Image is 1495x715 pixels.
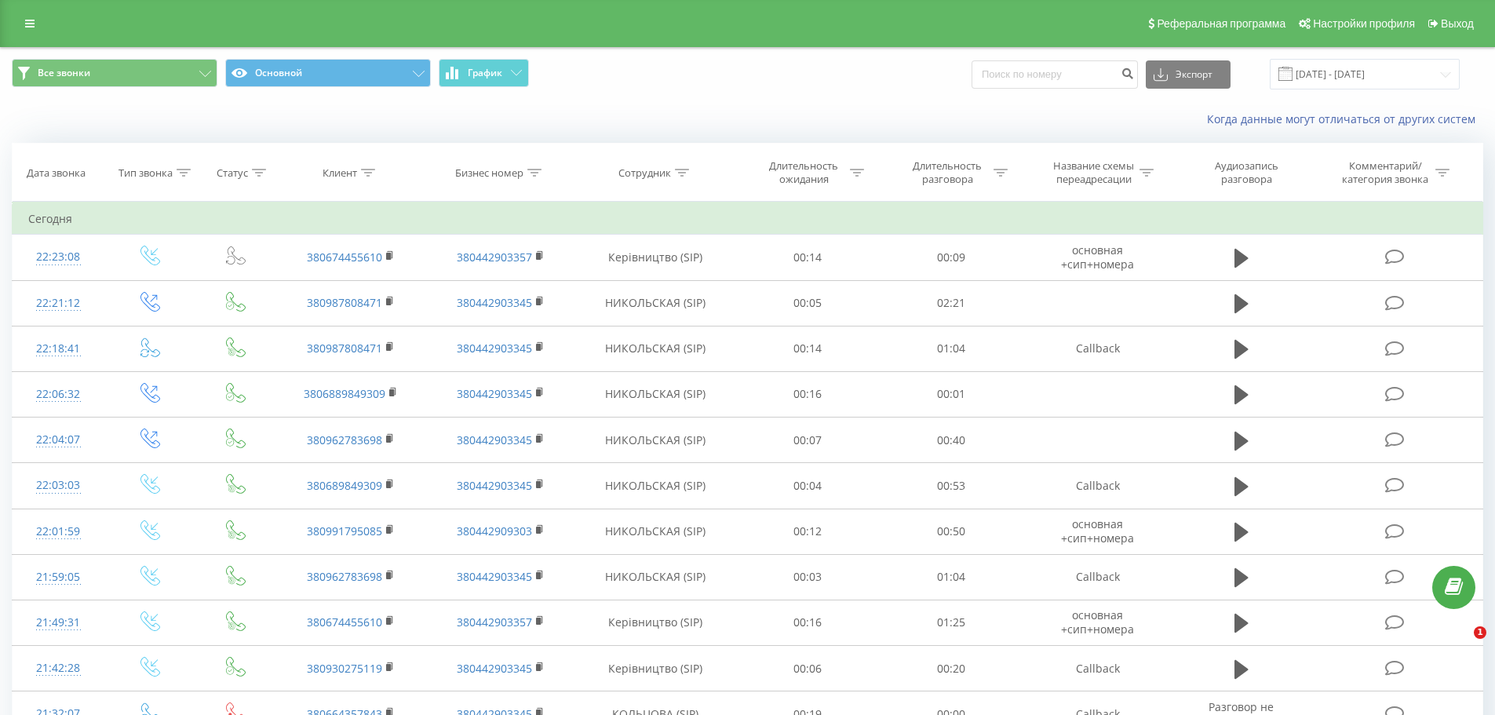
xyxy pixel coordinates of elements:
[736,554,880,600] td: 00:03
[1023,235,1172,280] td: основная +сип+номера
[575,554,736,600] td: НИКОЛЬСКАЯ (SIP)
[457,250,532,264] a: 380442903357
[880,326,1023,371] td: 01:04
[575,326,736,371] td: НИКОЛЬСКАЯ (SIP)
[455,166,523,180] div: Бизнес номер
[457,661,532,676] a: 380442903345
[304,386,385,401] a: 3806889849309
[575,509,736,554] td: НИКОЛЬСКАЯ (SIP)
[762,159,846,186] div: Длительность ожидания
[28,242,89,272] div: 22:23:08
[575,235,736,280] td: Керівництво (SIP)
[736,280,880,326] td: 00:05
[307,661,382,676] a: 380930275119
[575,371,736,417] td: НИКОЛЬСКАЯ (SIP)
[575,463,736,509] td: НИКОЛЬСКАЯ (SIP)
[972,60,1138,89] input: Поиск по номеру
[307,295,382,310] a: 380987808471
[880,463,1023,509] td: 00:53
[28,425,89,455] div: 22:04:07
[307,523,382,538] a: 380991795085
[307,615,382,629] a: 380674455610
[880,509,1023,554] td: 00:50
[28,653,89,684] div: 21:42:28
[1441,17,1474,30] span: Выход
[28,470,89,501] div: 22:03:03
[1023,600,1172,645] td: основная +сип+номера
[1442,626,1479,664] iframe: Intercom live chat
[119,166,173,180] div: Тип звонка
[28,288,89,319] div: 22:21:12
[38,67,90,79] span: Все звонки
[439,59,529,87] button: График
[906,159,990,186] div: Длительность разговора
[736,646,880,691] td: 00:06
[736,509,880,554] td: 00:12
[457,295,532,310] a: 380442903345
[880,600,1023,645] td: 01:25
[457,386,532,401] a: 380442903345
[28,562,89,593] div: 21:59:05
[575,600,736,645] td: Керівництво (SIP)
[13,203,1483,235] td: Сегодня
[880,235,1023,280] td: 00:09
[457,569,532,584] a: 380442903345
[457,432,532,447] a: 380442903345
[1023,554,1172,600] td: Callback
[1313,17,1415,30] span: Настройки профиля
[736,418,880,463] td: 00:07
[1023,509,1172,554] td: основная +сип+номера
[28,379,89,410] div: 22:06:32
[1023,646,1172,691] td: Callback
[575,646,736,691] td: Керівництво (SIP)
[1023,326,1172,371] td: Callback
[880,418,1023,463] td: 00:40
[217,166,248,180] div: Статус
[736,371,880,417] td: 00:16
[736,600,880,645] td: 00:16
[880,646,1023,691] td: 00:20
[28,516,89,547] div: 22:01:59
[12,59,217,87] button: Все звонки
[1474,626,1486,639] span: 1
[618,166,671,180] div: Сотрудник
[225,59,431,87] button: Основной
[880,554,1023,600] td: 01:04
[736,235,880,280] td: 00:14
[307,250,382,264] a: 380674455610
[575,280,736,326] td: НИКОЛЬСКАЯ (SIP)
[307,341,382,356] a: 380987808471
[736,326,880,371] td: 00:14
[307,569,382,584] a: 380962783698
[880,280,1023,326] td: 02:21
[1157,17,1285,30] span: Реферальная программа
[736,463,880,509] td: 00:04
[468,67,502,78] span: График
[1207,111,1483,126] a: Когда данные могут отличаться от других систем
[323,166,357,180] div: Клиент
[457,341,532,356] a: 380442903345
[1195,159,1297,186] div: Аудиозапись разговора
[28,334,89,364] div: 22:18:41
[1146,60,1231,89] button: Экспорт
[1052,159,1136,186] div: Название схемы переадресации
[457,615,532,629] a: 380442903357
[457,523,532,538] a: 380442909303
[575,418,736,463] td: НИКОЛЬСКАЯ (SIP)
[307,432,382,447] a: 380962783698
[880,371,1023,417] td: 00:01
[1023,463,1172,509] td: Callback
[307,478,382,493] a: 380689849309
[457,478,532,493] a: 380442903345
[1340,159,1431,186] div: Комментарий/категория звонка
[27,166,86,180] div: Дата звонка
[28,607,89,638] div: 21:49:31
